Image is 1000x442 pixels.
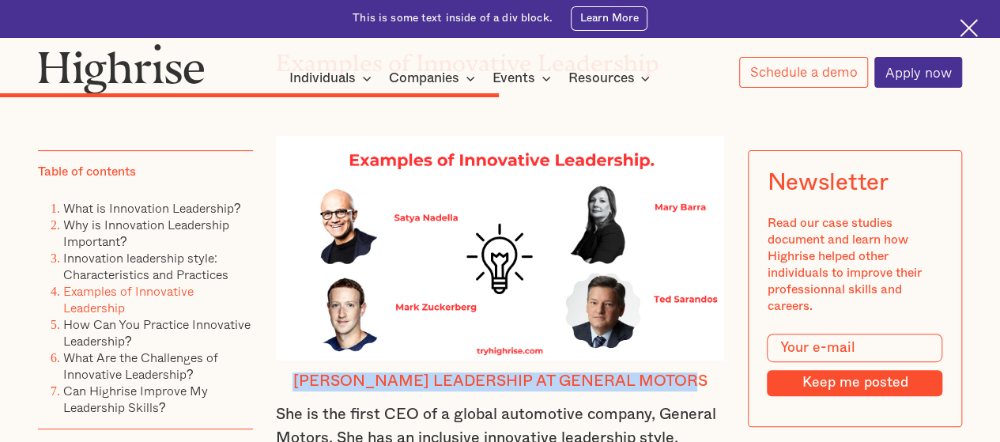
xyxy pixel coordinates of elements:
img: Cross icon [960,19,978,37]
a: Examples of Innovative Leadership [63,281,194,317]
div: Events [492,69,535,88]
div: This is some text inside of a div block. [353,11,553,26]
a: Can Highrise Improve My Leadership Skills? [63,381,208,417]
a: Innovation leadership style: Characteristics and Practices [63,248,228,284]
input: Keep me posted [767,369,942,395]
div: Companies [389,69,459,88]
div: Events [492,69,556,88]
img: Highrise logo [38,43,205,94]
div: Resources [568,69,655,88]
a: Why is Innovation Leadership Important? [63,215,229,251]
div: Table of contents [38,163,136,179]
a: What Are the Challenges of Innovative Leadership? [63,348,218,383]
a: What is Innovation Leadership? [63,198,241,217]
h4: [PERSON_NAME] leadership at General Motors [276,372,725,391]
div: Read our case studies document and learn how Highrise helped other individuals to improve their p... [767,215,942,315]
img: Innovative leadership [276,136,725,361]
form: Modal Form [767,334,942,396]
a: Apply now [874,57,962,88]
input: Your e-mail [767,334,942,362]
a: Learn More [571,6,647,31]
a: How Can You Practice Innovative Leadership? [63,315,251,350]
div: Newsletter [767,169,888,196]
div: Companies [389,69,480,88]
div: Individuals [289,69,356,88]
a: Schedule a demo [739,57,868,88]
div: Individuals [289,69,376,88]
div: Resources [568,69,634,88]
